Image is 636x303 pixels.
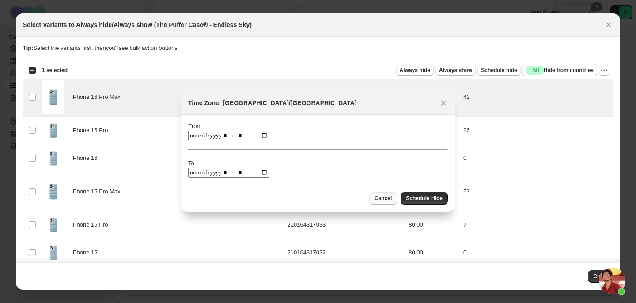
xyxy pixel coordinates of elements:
[461,211,613,239] td: 7
[72,187,125,196] span: iPhone 15 Pro Max
[23,20,252,29] h2: Select Variants to Always hide/Always show (The Puffer Case® - Endless Sky)
[23,45,34,51] strong: Tip:
[72,248,102,257] span: iPhone 15
[599,65,609,76] button: More actions
[72,154,102,163] span: iPhone 16
[285,239,406,267] td: 210164317032
[406,239,461,267] td: 80.00
[461,117,613,144] td: 26
[42,175,64,208] img: the-puffer-case-endless-sky-153924.jpg
[602,19,615,31] button: Close
[401,192,448,205] button: Schedule Hide
[285,211,406,239] td: 210164317033
[188,98,356,107] h2: Time Zone: [GEOGRAPHIC_DATA]/[GEOGRAPHIC_DATA]
[461,239,613,267] td: 0
[588,270,613,283] button: Close
[42,147,64,169] img: the-puffer-case-endless-sky-748153.jpg
[42,119,64,141] img: the-puffer-case-endless-sky-160129.jpg
[599,268,625,294] a: Open chat
[188,160,194,167] label: To
[461,172,613,211] td: 53
[396,65,434,76] button: Always hide
[72,126,113,135] span: iPhone 16 Pro
[42,80,64,114] img: the-puffer-case-endless-sky-153924.jpg
[72,93,125,102] span: iPhone 16 Pro Max
[593,273,608,280] span: Close
[369,192,397,205] button: Cancel
[23,44,613,53] p: Select the variants first, then you'll see bulk action buttons
[481,67,517,74] span: Schedule hide
[439,67,472,74] span: Always show
[400,67,430,74] span: Always hide
[72,220,113,229] span: iPhone 15 Pro
[406,195,443,202] span: Schedule Hide
[461,144,613,172] td: 0
[437,97,450,109] button: Close
[375,195,392,202] span: Cancel
[42,67,68,74] span: 1 selected
[188,123,201,129] label: From
[406,211,461,239] td: 80.00
[42,214,64,236] img: the-puffer-case-endless-sky-160129.jpg
[526,66,594,75] span: Hide from countries
[435,65,476,76] button: Always show
[461,78,613,117] td: 42
[530,67,540,74] span: ENT
[477,65,520,76] button: Schedule hide
[522,64,597,76] button: SuccessENTHide from countries
[42,242,64,264] img: the-puffer-case-endless-sky-910699.jpg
